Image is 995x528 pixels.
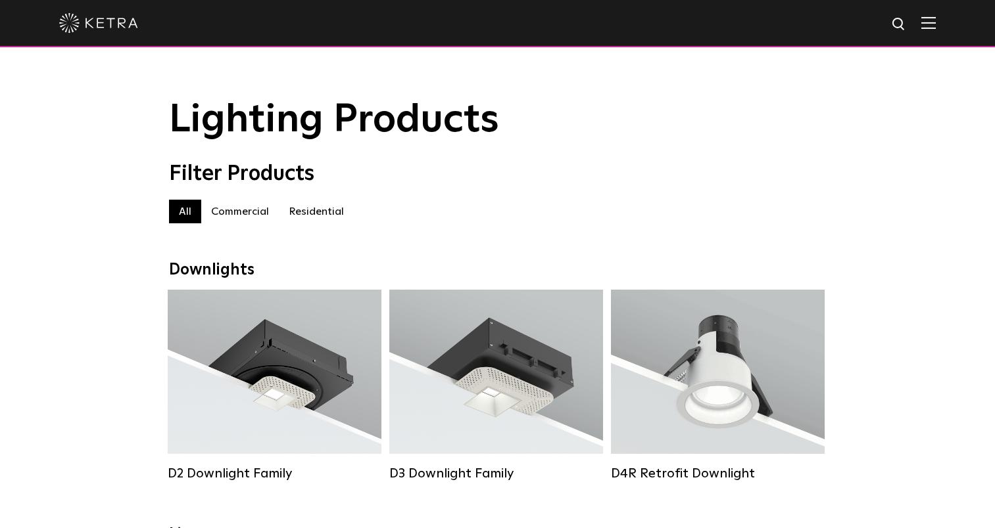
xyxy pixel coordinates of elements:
[169,162,827,187] div: Filter Products
[279,200,354,223] label: Residential
[611,290,825,481] a: D4R Retrofit Downlight Lumen Output:800Colors:White / BlackBeam Angles:15° / 25° / 40° / 60°Watta...
[389,466,603,481] div: D3 Downlight Family
[611,466,825,481] div: D4R Retrofit Downlight
[169,100,499,140] span: Lighting Products
[891,16,908,33] img: search icon
[59,13,138,33] img: ketra-logo-2019-white
[169,261,827,280] div: Downlights
[389,290,603,481] a: D3 Downlight Family Lumen Output:700 / 900 / 1100Colors:White / Black / Silver / Bronze / Paintab...
[201,200,279,223] label: Commercial
[168,466,381,481] div: D2 Downlight Family
[921,16,936,29] img: Hamburger%20Nav.svg
[169,200,201,223] label: All
[168,290,381,481] a: D2 Downlight Family Lumen Output:1200Colors:White / Black / Gloss Black / Silver / Bronze / Silve...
